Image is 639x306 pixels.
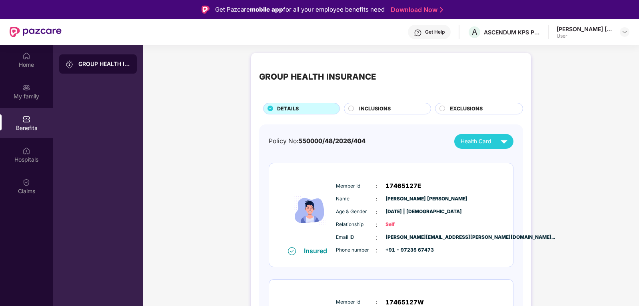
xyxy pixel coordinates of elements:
span: Health Card [461,137,491,146]
img: Logo [202,6,210,14]
span: DETAILS [277,105,299,113]
div: GROUP HEALTH INSURANCE [78,60,130,68]
img: svg+xml;base64,PHN2ZyBpZD0iSG9zcGl0YWxzIiB4bWxucz0iaHR0cDovL3d3dy53My5vcmcvMjAwMC9zdmciIHdpZHRoPS... [22,147,30,155]
img: svg+xml;base64,PHN2ZyBpZD0iQ2xhaW0iIHhtbG5zPSJodHRwOi8vd3d3LnczLm9yZy8yMDAwL3N2ZyIgd2lkdGg9IjIwIi... [22,178,30,186]
div: GROUP HEALTH INSURANCE [259,70,376,83]
span: [PERSON_NAME] [PERSON_NAME] [385,195,425,203]
span: [DATE] | [DEMOGRAPHIC_DATA] [385,208,425,216]
span: Age & Gender [336,208,376,216]
span: Relationship [336,221,376,228]
div: User [557,33,613,39]
button: Health Card [454,134,513,149]
div: Get Help [425,29,445,35]
span: : [376,182,377,190]
span: : [376,208,377,216]
img: svg+xml;base64,PHN2ZyB4bWxucz0iaHR0cDovL3d3dy53My5vcmcvMjAwMC9zdmciIHZpZXdCb3g9IjAgMCAyNCAyNCIgd2... [497,134,511,148]
div: Policy No: [269,136,365,146]
div: Get Pazcare for all your employee benefits need [215,5,385,14]
img: svg+xml;base64,PHN2ZyBpZD0iSG9tZSIgeG1sbnM9Imh0dHA6Ly93d3cudzMub3JnLzIwMDAvc3ZnIiB3aWR0aD0iMjAiIG... [22,52,30,60]
span: EXCLUSIONS [450,105,483,113]
span: Self [385,221,425,228]
span: Member Id [336,182,376,190]
img: svg+xml;base64,PHN2ZyB3aWR0aD0iMjAiIGhlaWdodD0iMjAiIHZpZXdCb3g9IjAgMCAyMCAyMCIgZmlsbD0ibm9uZSIgeG... [22,84,30,92]
img: svg+xml;base64,PHN2ZyB3aWR0aD0iMjAiIGhlaWdodD0iMjAiIHZpZXdCb3g9IjAgMCAyMCAyMCIgZmlsbD0ibm9uZSIgeG... [66,60,74,68]
img: svg+xml;base64,PHN2ZyB4bWxucz0iaHR0cDovL3d3dy53My5vcmcvMjAwMC9zdmciIHdpZHRoPSIxNiIgaGVpZ2h0PSIxNi... [288,247,296,255]
img: svg+xml;base64,PHN2ZyBpZD0iRHJvcGRvd24tMzJ4MzIiIHhtbG5zPSJodHRwOi8vd3d3LnczLm9yZy8yMDAwL3N2ZyIgd2... [621,29,628,35]
div: Insured [304,247,332,255]
span: : [376,246,377,255]
strong: mobile app [250,6,283,13]
img: New Pazcare Logo [10,27,62,37]
img: Stroke [440,6,443,14]
a: Download Now [391,6,441,14]
span: [PERSON_NAME][EMAIL_ADDRESS][PERSON_NAME][DOMAIN_NAME]... [385,234,425,241]
span: Email ID [336,234,376,241]
span: 17465127E [385,181,421,191]
span: : [376,195,377,204]
span: Phone number [336,246,376,254]
span: A [472,27,477,37]
span: Name [336,195,376,203]
span: 550000/48/2026/404 [298,137,365,145]
span: Member Id [336,298,376,306]
div: ASCENDUM KPS PRIVATE LIMITED [484,28,540,36]
span: +91 - 97235 67473 [385,246,425,254]
span: INCLUSIONS [359,105,391,113]
div: [PERSON_NAME] [PERSON_NAME] [557,25,613,33]
img: svg+xml;base64,PHN2ZyBpZD0iQmVuZWZpdHMiIHhtbG5zPSJodHRwOi8vd3d3LnczLm9yZy8yMDAwL3N2ZyIgd2lkdGg9Ij... [22,115,30,123]
img: svg+xml;base64,PHN2ZyBpZD0iSGVscC0zMngzMiIgeG1sbnM9Imh0dHA6Ly93d3cudzMub3JnLzIwMDAvc3ZnIiB3aWR0aD... [414,29,422,37]
img: icon [286,174,334,246]
span: : [376,233,377,242]
span: : [376,220,377,229]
